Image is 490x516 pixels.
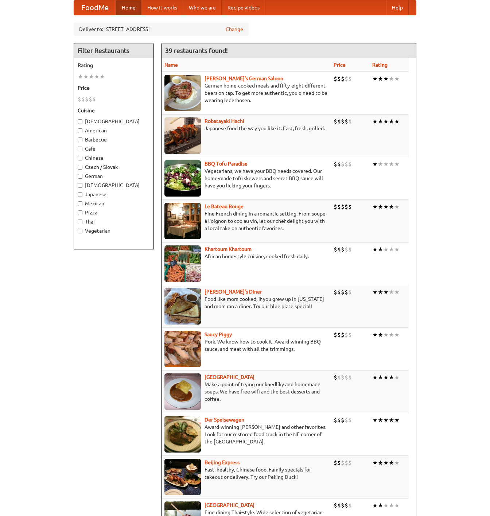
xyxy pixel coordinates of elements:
li: ★ [378,288,383,296]
li: ★ [378,501,383,509]
li: $ [337,459,341,467]
li: ★ [383,501,389,509]
a: Help [386,0,409,15]
li: ★ [394,373,400,381]
input: German [78,174,82,179]
input: Cafe [78,147,82,151]
p: German home-cooked meals and fifty-eight different beers on tap. To get more authentic, you'd nee... [164,82,328,104]
li: $ [334,459,337,467]
li: ★ [389,117,394,125]
input: Vegetarian [78,229,82,233]
label: Czech / Slovak [78,163,150,171]
li: $ [334,160,337,168]
a: BBQ Tofu Paradise [205,161,248,167]
b: [GEOGRAPHIC_DATA] [205,374,254,380]
label: Barbecue [78,136,150,143]
li: ★ [378,459,383,467]
h5: Cuisine [78,107,150,114]
li: ★ [383,117,389,125]
li: $ [81,95,85,103]
li: $ [341,245,345,253]
li: ★ [378,160,383,168]
img: robatayaki.jpg [164,117,201,154]
img: sallys.jpg [164,288,201,325]
p: African homestyle cuisine, cooked fresh daily. [164,253,328,260]
li: ★ [389,288,394,296]
li: $ [341,331,345,339]
li: ★ [372,245,378,253]
li: ★ [372,288,378,296]
li: ★ [89,73,94,81]
li: $ [334,75,337,83]
input: Mexican [78,201,82,206]
label: Pizza [78,209,150,216]
input: Japanese [78,192,82,197]
li: $ [348,117,352,125]
p: Pork. We know how to cook it. Award-winning BBQ sauce, and meat with all the trimmings. [164,338,328,353]
p: Japanese food the way you like it. Fast, fresh, grilled. [164,125,328,132]
li: $ [341,203,345,211]
li: $ [334,331,337,339]
li: $ [345,459,348,467]
li: $ [348,331,352,339]
li: $ [337,501,341,509]
a: Price [334,62,346,68]
a: FoodMe [74,0,116,15]
li: ★ [394,203,400,211]
a: Change [226,26,243,33]
li: $ [341,117,345,125]
li: ★ [372,203,378,211]
li: ★ [78,73,83,81]
b: [GEOGRAPHIC_DATA] [205,502,254,508]
li: ★ [383,416,389,424]
li: ★ [378,203,383,211]
li: $ [92,95,96,103]
li: ★ [389,501,394,509]
li: ★ [378,75,383,83]
h5: Rating [78,62,150,69]
li: $ [348,203,352,211]
li: ★ [389,245,394,253]
li: ★ [389,373,394,381]
li: ★ [389,75,394,83]
input: [DEMOGRAPHIC_DATA] [78,119,82,124]
a: Saucy Piggy [205,331,232,337]
li: $ [345,245,348,253]
img: speisewagen.jpg [164,416,201,453]
h5: Price [78,84,150,92]
li: $ [348,416,352,424]
p: Fine French dining in a romantic setting. From soupe à l'oignon to coq au vin, let our chef delig... [164,210,328,232]
label: Japanese [78,191,150,198]
li: $ [341,501,345,509]
label: [DEMOGRAPHIC_DATA] [78,118,150,125]
li: $ [341,373,345,381]
a: [PERSON_NAME]'s Diner [205,289,262,295]
li: ★ [383,75,389,83]
li: $ [337,288,341,296]
a: Who we are [183,0,222,15]
a: How it works [141,0,183,15]
li: ★ [372,373,378,381]
li: $ [337,160,341,168]
label: Thai [78,218,150,225]
li: $ [337,331,341,339]
li: $ [348,288,352,296]
li: $ [334,501,337,509]
img: bateaurouge.jpg [164,203,201,239]
a: Le Bateau Rouge [205,203,244,209]
label: [DEMOGRAPHIC_DATA] [78,182,150,189]
li: ★ [378,117,383,125]
li: ★ [372,501,378,509]
p: Award-winning [PERSON_NAME] and other favorites. Look for our restored food truck in the NE corne... [164,423,328,445]
li: ★ [372,416,378,424]
li: $ [348,245,352,253]
li: ★ [83,73,89,81]
li: ★ [378,331,383,339]
img: esthers.jpg [164,75,201,111]
li: $ [348,160,352,168]
li: $ [89,95,92,103]
li: $ [341,75,345,83]
li: $ [334,288,337,296]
